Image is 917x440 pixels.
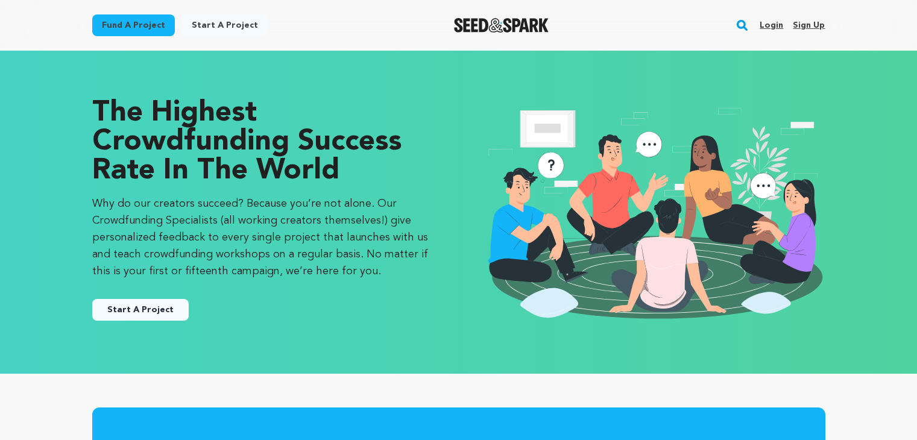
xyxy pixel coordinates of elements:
[454,18,549,33] img: Seed&Spark Logo Dark Mode
[760,16,783,35] a: Login
[793,16,825,35] a: Sign up
[92,14,175,36] a: Fund a project
[182,14,268,36] a: Start a project
[483,99,825,325] img: seedandspark start project illustration image
[92,195,435,280] p: Why do our creators succeed? Because you’re not alone. Our Crowdfunding Specialists (all working ...
[454,18,549,33] a: Seed&Spark Homepage
[92,299,189,321] a: Start A Project
[92,99,435,186] p: The Highest Crowdfunding Success Rate in the World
